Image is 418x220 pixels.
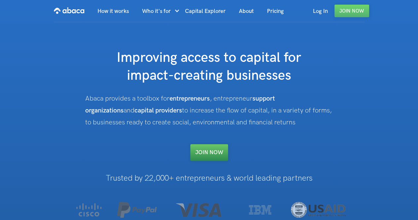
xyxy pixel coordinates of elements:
a: Join Now [334,5,369,17]
div: Abaca provides a toolbox for , entrepreneur and to increase the flow of capital, in a variety of ... [85,93,333,128]
a: Join NOW [190,144,228,161]
h1: Trusted by 22,000+ entrepreneurs & world leading partners [63,174,356,183]
strong: capital providers [134,107,182,114]
h1: Improving access to capital for impact-creating businesses [77,49,341,85]
strong: entrepreneurs [170,95,210,103]
img: Abaca logo [54,5,84,16]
